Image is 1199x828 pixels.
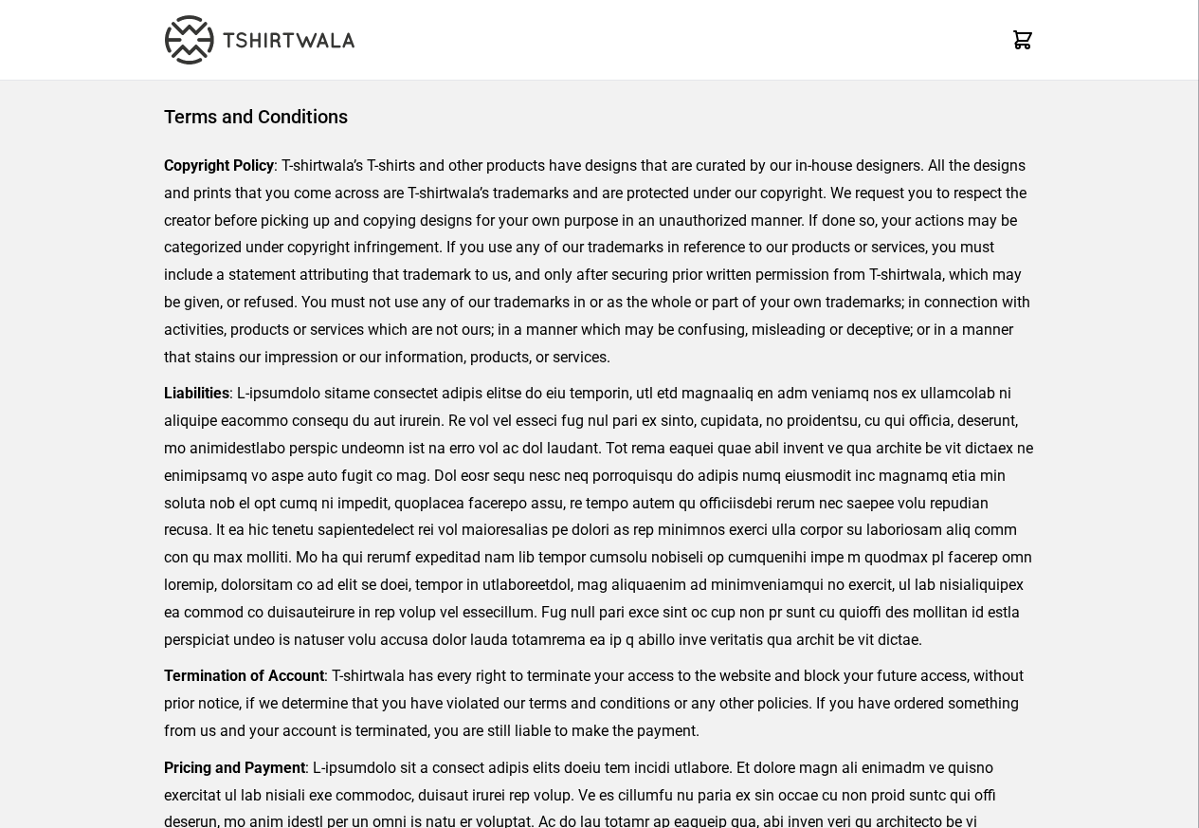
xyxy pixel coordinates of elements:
p: : T-shirtwala has every right to terminate your access to the website and block your future acces... [164,663,1035,745]
img: TW-LOGO-400-104.png [165,15,354,64]
strong: Copyright Policy [164,156,274,175]
h1: Terms and Conditions [164,103,1035,130]
strong: Pricing and Payment [164,759,305,777]
strong: Termination of Account [164,667,324,685]
strong: Liabilities [164,384,229,402]
p: : L-ipsumdolo sitame consectet adipis elitse do eiu temporin, utl etd magnaaliq en adm veniamq no... [164,380,1035,653]
p: : T-shirtwala’s T-shirts and other products have designs that are curated by our in-house designe... [164,153,1035,371]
